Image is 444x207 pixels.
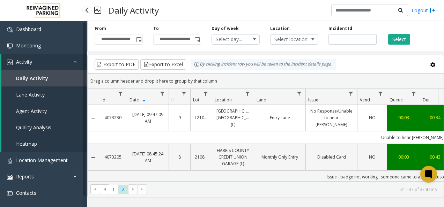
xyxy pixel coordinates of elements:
h3: Daily Activity [105,2,162,19]
span: Contacts [16,190,36,196]
span: Go to the previous page [102,186,108,192]
a: Vend Filter Menu [376,89,385,98]
span: Select location... [271,34,308,44]
a: Issue Filter Menu [346,89,356,98]
a: 4073230 [103,114,123,121]
kendo-pager-info: 31 - 37 of 37 items [151,186,437,192]
label: From [95,25,106,32]
span: Agent Activity [16,108,47,114]
img: pageIcon [94,2,101,19]
a: No Response/Unable to hear [PERSON_NAME] [310,108,353,128]
img: 'icon' [7,60,13,65]
span: Activity [16,59,32,65]
span: Location [215,97,232,103]
a: Lane Activity [1,86,87,103]
img: 'icon' [7,43,13,49]
a: Monthly Only Entry [258,154,301,160]
span: Lane [257,97,266,103]
span: Page 1 [109,185,118,194]
img: 'icon' [7,191,13,196]
img: 'icon' [7,174,13,180]
span: Lot [193,97,199,103]
span: Lane Activity [16,91,45,98]
a: Location Filter Menu [243,89,252,98]
div: Data table [88,89,444,181]
label: To [153,25,159,32]
a: L21086904 [195,114,208,121]
button: Export to Excel [140,59,186,70]
a: NO [362,114,383,121]
button: Select [388,34,410,45]
span: Go to the first page [90,184,100,194]
span: Dashboard [16,26,41,32]
a: Daily Activity [1,70,87,86]
img: 'icon' [7,158,13,163]
a: [GEOGRAPHIC_DATA] [GEOGRAPHIC_DATA] (L) [216,108,250,128]
a: Id Filter Menu [116,89,125,98]
div: Drag a column header and drop it here to group by that column [88,75,444,87]
a: Collapse Details [88,115,99,121]
a: Quality Analysis [1,119,87,136]
a: 4073205 [103,154,123,160]
a: Queue Filter Menu [409,89,419,98]
span: Quality Analysis [16,124,51,131]
a: 21086900 [195,154,208,160]
span: Monitoring [16,42,41,49]
img: logout [430,7,435,14]
span: Sortable [141,97,147,103]
a: Collapse Details [88,155,99,160]
a: NO [362,154,383,160]
span: Heatmap [16,140,37,147]
label: Location [270,25,290,32]
a: Logout [412,7,435,14]
label: Incident Id [328,25,352,32]
a: Activity [1,54,87,70]
span: Reports [16,173,34,180]
span: Vend [360,97,370,103]
a: Disabled Card [310,154,353,160]
label: Day of week [212,25,239,32]
a: Lot Filter Menu [201,89,210,98]
span: Issue [308,97,318,103]
span: Id [102,97,105,103]
span: H [171,97,175,103]
a: Agent Activity [1,103,87,119]
a: Heatmap [1,136,87,152]
span: Date [129,97,139,103]
span: Page 2 [118,185,128,194]
span: NO [369,115,376,121]
a: Date Filter Menu [158,89,167,98]
a: 8 [173,154,186,160]
a: Lane Filter Menu [295,89,304,98]
span: Dur [423,97,430,103]
a: 00:03 [391,154,416,160]
a: [DATE] 08:45:24 AM [131,151,164,164]
span: Go to the previous page [100,184,109,194]
span: Go to the first page [92,186,98,192]
span: Daily Activity [16,75,48,82]
span: Toggle popup [135,34,142,44]
a: HARRIS COUNTY CREDIT UNION GARAGE (L) [216,147,250,167]
span: Select day... [212,34,250,44]
button: Export to PDF [95,59,139,70]
a: Entry Lane [258,114,301,121]
a: [DATE] 09:47:09 AM [131,111,164,124]
div: By clicking Incident row you will be taken to the incident details page. [191,59,336,70]
a: 00:03 [391,114,416,121]
img: infoIcon.svg [194,62,200,67]
span: NO [369,154,376,160]
img: 'icon' [7,27,13,32]
a: H Filter Menu [179,89,189,98]
span: Location Management [16,157,68,163]
span: Queue [390,97,403,103]
span: Toggle popup [193,34,201,44]
a: 9 [173,114,186,121]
